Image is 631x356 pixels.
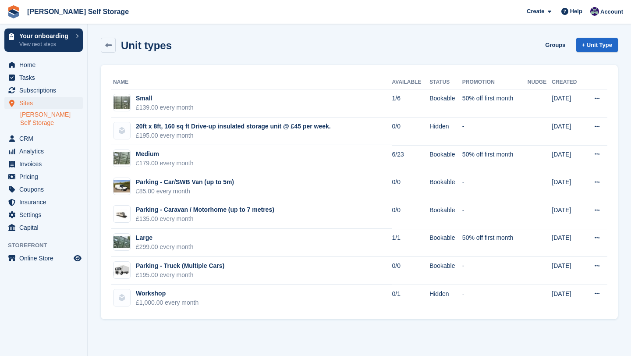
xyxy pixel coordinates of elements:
span: Account [600,7,623,16]
td: Bookable [429,145,462,173]
img: IMG_1002.jpeg [113,152,130,165]
a: menu [4,183,83,196]
span: Pricing [19,171,72,183]
td: - [462,257,528,285]
div: Small [136,94,194,103]
img: blank-unit-type-icon-ffbac7b88ba66c5e286b0e438baccc4b9c83835d4c34f86887a83fc20ec27e7b.svg [113,289,130,306]
div: Parking - Caravan / Motorhome (up to 7 metres) [136,205,274,214]
span: CRM [19,132,72,145]
td: [DATE] [552,285,584,312]
div: £85.00 every month [136,187,234,196]
img: stora-icon-8386f47178a22dfd0bd8f6a31ec36ba5ce8667c1dd55bd0f319d3a0aa187defe.svg [7,5,20,18]
td: 0/0 [392,257,430,285]
span: Tasks [19,71,72,84]
a: menu [4,145,83,157]
a: menu [4,196,83,208]
div: Large [136,233,194,242]
td: [DATE] [552,201,584,229]
div: £195.00 every month [136,271,224,280]
div: £299.00 every month [136,242,194,252]
a: menu [4,252,83,264]
td: Bookable [429,89,462,117]
a: menu [4,71,83,84]
img: 1000_F_1557929356_iBNpPoDwYXFCs21iKFLJifA6b1llJwXE.jpg [113,264,130,276]
img: IMG_0997.jpeg [113,236,130,249]
td: [DATE] [552,89,584,117]
span: Coupons [19,183,72,196]
a: menu [4,221,83,234]
td: Hidden [429,117,462,146]
th: Nudge [528,75,552,89]
td: [DATE] [552,173,584,201]
td: - [462,201,528,229]
a: menu [4,59,83,71]
span: Capital [19,221,72,234]
a: menu [4,97,83,109]
div: £179.00 every month [136,159,194,168]
a: Preview store [72,253,83,263]
img: Matthew Jones [590,7,599,16]
div: Medium [136,150,194,159]
span: Home [19,59,72,71]
th: Available [392,75,430,89]
p: View next steps [19,40,71,48]
th: Promotion [462,75,528,89]
td: - [462,173,528,201]
td: 50% off first month [462,89,528,117]
a: Your onboarding View next steps [4,28,83,52]
a: [PERSON_NAME] Self Storage [24,4,132,19]
h2: Unit types [121,39,172,51]
span: Subscriptions [19,84,72,96]
a: menu [4,171,83,183]
span: Online Store [19,252,72,264]
a: menu [4,158,83,170]
td: 1/1 [392,229,430,257]
td: [DATE] [552,257,584,285]
span: Invoices [19,158,72,170]
td: 0/0 [392,117,430,146]
td: Bookable [429,201,462,229]
td: 0/1 [392,285,430,312]
span: Insurance [19,196,72,208]
td: [DATE] [552,145,584,173]
td: 50% off first month [462,145,528,173]
a: menu [4,209,83,221]
span: Help [570,7,582,16]
span: Create [527,7,544,16]
div: 20ft x 8ft, 160 sq ft Drive-up insulated storage unit @ £45 per week. [136,122,331,131]
a: [PERSON_NAME] Self Storage [20,110,83,127]
div: Workshop [136,289,199,298]
th: Created [552,75,584,89]
td: 0/0 [392,173,430,201]
td: [DATE] [552,117,584,146]
td: Hidden [429,285,462,312]
img: vanpic.jpg [113,180,130,193]
td: - [462,285,528,312]
div: £139.00 every month [136,103,194,112]
div: £1,000.00 every month [136,298,199,307]
a: + Unit Type [576,38,618,52]
div: Parking - Truck (Multiple Cars) [136,261,224,271]
span: Analytics [19,145,72,157]
td: Bookable [429,229,462,257]
span: Settings [19,209,72,221]
th: Name [111,75,392,89]
td: Bookable [429,257,462,285]
td: 1/6 [392,89,430,117]
div: Parking - Car/SWB Van (up to 5m) [136,178,234,187]
th: Status [429,75,462,89]
img: Caravan%20-%20R.jpg [113,209,130,219]
span: Sites [19,97,72,109]
td: 0/0 [392,201,430,229]
a: Groups [542,38,569,52]
a: menu [4,132,83,145]
td: - [462,117,528,146]
img: IMG_1006.jpeg [113,96,130,109]
a: menu [4,84,83,96]
td: 50% off first month [462,229,528,257]
span: Storefront [8,241,87,250]
img: blank-unit-type-icon-ffbac7b88ba66c5e286b0e438baccc4b9c83835d4c34f86887a83fc20ec27e7b.svg [113,122,130,139]
td: 6/23 [392,145,430,173]
p: Your onboarding [19,33,71,39]
td: Bookable [429,173,462,201]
